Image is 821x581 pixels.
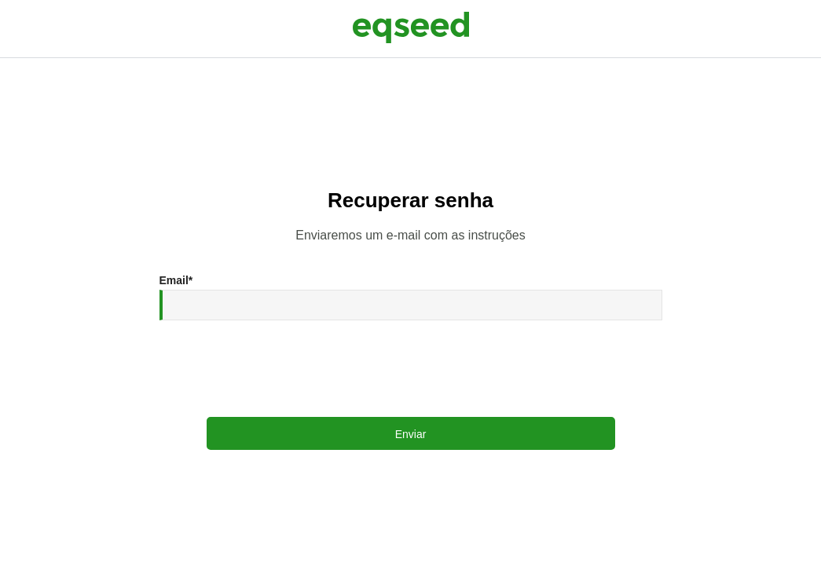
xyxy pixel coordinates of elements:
img: EqSeed Logo [352,8,470,47]
span: Este campo é obrigatório. [189,274,192,287]
label: Email [159,275,193,286]
button: Enviar [207,417,615,450]
p: Enviaremos um e-mail com as instruções [31,228,790,243]
h2: Recuperar senha [31,189,790,212]
iframe: reCAPTCHA [291,336,530,397]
